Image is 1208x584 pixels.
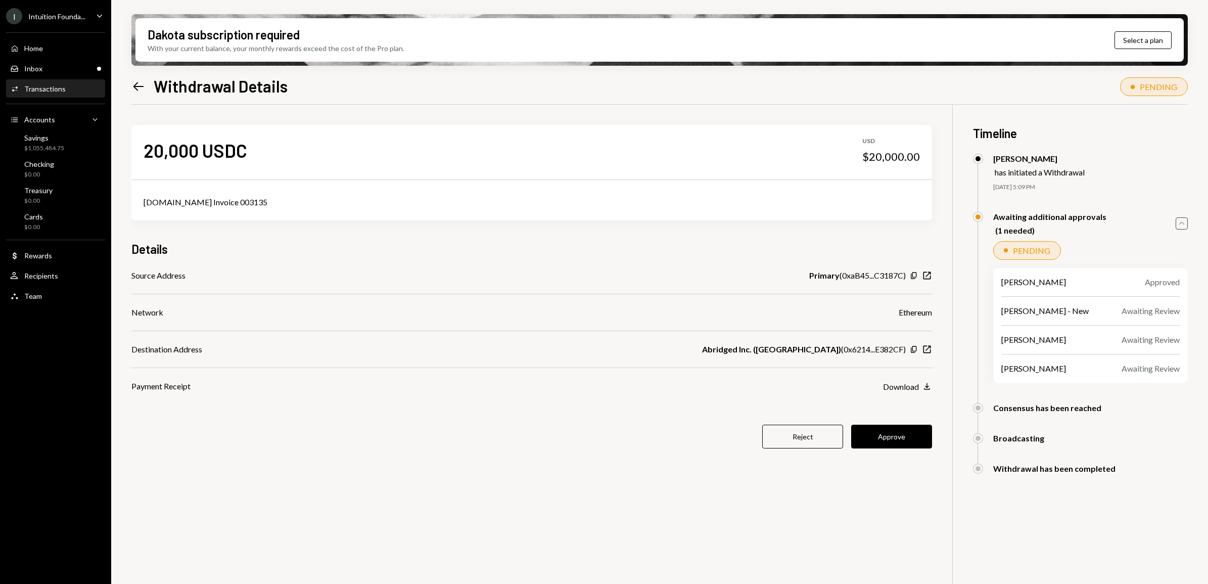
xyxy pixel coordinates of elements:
[762,425,843,448] button: Reject
[1122,334,1180,346] div: Awaiting Review
[24,223,43,232] div: $0.00
[862,150,920,164] div: $20,000.00
[1145,276,1180,288] div: Approved
[1122,305,1180,317] div: Awaiting Review
[1122,363,1180,375] div: Awaiting Review
[993,183,1188,192] div: [DATE] 5:09 PM
[6,8,22,24] div: I
[6,130,105,155] a: Savings$1,055,484.75
[995,167,1085,177] div: has initiated a Withdrawal
[131,269,185,282] div: Source Address
[993,154,1085,163] div: [PERSON_NAME]
[1013,246,1050,255] div: PENDING
[809,269,906,282] div: ( 0xaB45...C3187C )
[131,343,202,355] div: Destination Address
[1001,334,1066,346] div: [PERSON_NAME]
[144,139,247,162] div: 20,000 USDC
[24,170,54,179] div: $0.00
[24,144,64,153] div: $1,055,484.75
[1140,82,1177,92] div: PENDING
[851,425,932,448] button: Approve
[862,137,920,146] div: USD
[993,464,1116,473] div: Withdrawal has been completed
[24,84,66,93] div: Transactions
[993,403,1101,413] div: Consensus has been reached
[6,79,105,98] a: Transactions
[24,133,64,142] div: Savings
[973,125,1188,142] h3: Timeline
[144,196,920,208] div: [DOMAIN_NAME] Invoice 003135
[6,266,105,285] a: Recipients
[6,183,105,207] a: Treasury$0.00
[899,306,932,319] div: Ethereum
[24,212,43,221] div: Cards
[131,241,168,257] h3: Details
[6,39,105,57] a: Home
[24,44,43,53] div: Home
[1001,363,1066,375] div: [PERSON_NAME]
[883,382,919,391] div: Download
[1001,276,1066,288] div: [PERSON_NAME]
[148,43,404,54] div: With your current balance, your monthly rewards exceed the cost of the Pro plan.
[24,186,53,195] div: Treasury
[131,380,191,392] div: Payment Receipt
[154,76,288,96] h1: Withdrawal Details
[24,272,58,280] div: Recipients
[995,226,1106,235] div: (1 needed)
[6,246,105,264] a: Rewards
[6,110,105,128] a: Accounts
[24,64,42,73] div: Inbox
[6,157,105,181] a: Checking$0.00
[28,12,85,21] div: Intuition Founda...
[1001,305,1089,317] div: [PERSON_NAME] - New
[702,343,906,355] div: ( 0x6214...E382CF )
[6,287,105,305] a: Team
[148,26,300,43] div: Dakota subscription required
[993,433,1044,443] div: Broadcasting
[131,306,163,319] div: Network
[24,115,55,124] div: Accounts
[6,59,105,77] a: Inbox
[24,292,42,300] div: Team
[702,343,841,355] b: Abridged Inc. ([GEOGRAPHIC_DATA])
[809,269,840,282] b: Primary
[883,381,932,392] button: Download
[24,160,54,168] div: Checking
[993,212,1106,221] div: Awaiting additional approvals
[24,197,53,205] div: $0.00
[1114,31,1172,49] button: Select a plan
[6,209,105,234] a: Cards$0.00
[24,251,52,260] div: Rewards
